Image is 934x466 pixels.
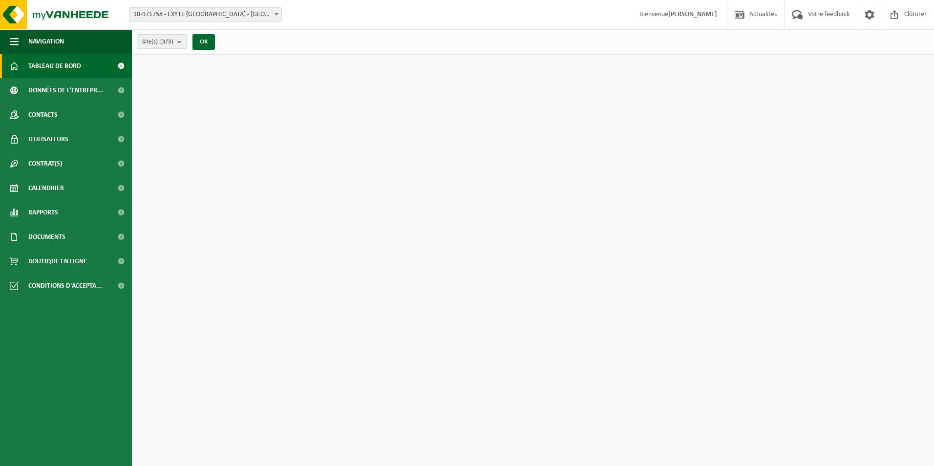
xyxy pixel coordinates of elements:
[28,225,65,249] span: Documents
[28,29,64,54] span: Navigation
[28,54,81,78] span: Tableau de bord
[28,127,68,151] span: Utilisateurs
[142,35,173,49] span: Site(s)
[28,78,103,103] span: Données de l'entrepr...
[28,274,102,298] span: Conditions d'accepta...
[668,11,717,18] strong: [PERSON_NAME]
[129,7,282,22] span: 10-971758 - EXYTE FRANCE - AIX EN PROVENCE
[28,103,58,127] span: Contacts
[137,34,187,49] button: Site(s)(3/3)
[192,34,215,50] button: OK
[160,39,173,45] count: (3/3)
[28,200,58,225] span: Rapports
[28,176,64,200] span: Calendrier
[129,8,281,21] span: 10-971758 - EXYTE FRANCE - AIX EN PROVENCE
[28,249,87,274] span: Boutique en ligne
[28,151,62,176] span: Contrat(s)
